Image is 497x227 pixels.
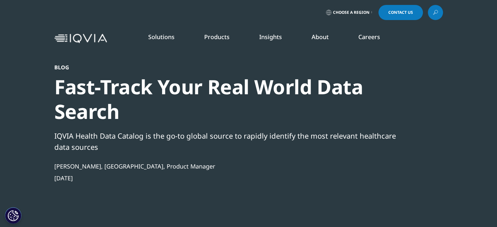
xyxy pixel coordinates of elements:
[5,207,21,224] button: Cookies Settings
[54,34,107,43] img: IQVIA Healthcare Information Technology and Pharma Clinical Research Company
[54,75,407,124] div: Fast-Track Your Real World Data Search
[110,23,443,54] nav: Primary
[378,5,423,20] a: Contact Us
[388,11,413,14] span: Contact Us
[54,162,407,170] div: [PERSON_NAME], [GEOGRAPHIC_DATA], Product Manager
[54,130,407,152] div: IQVIA Health Data Catalog is the go-to global source to rapidly identify the most relevant health...
[333,10,370,15] span: Choose a Region
[204,33,230,41] a: Products
[312,33,329,41] a: About
[259,33,282,41] a: Insights
[54,174,407,182] div: [DATE]
[148,33,175,41] a: Solutions
[54,64,407,71] div: Blog
[358,33,380,41] a: Careers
